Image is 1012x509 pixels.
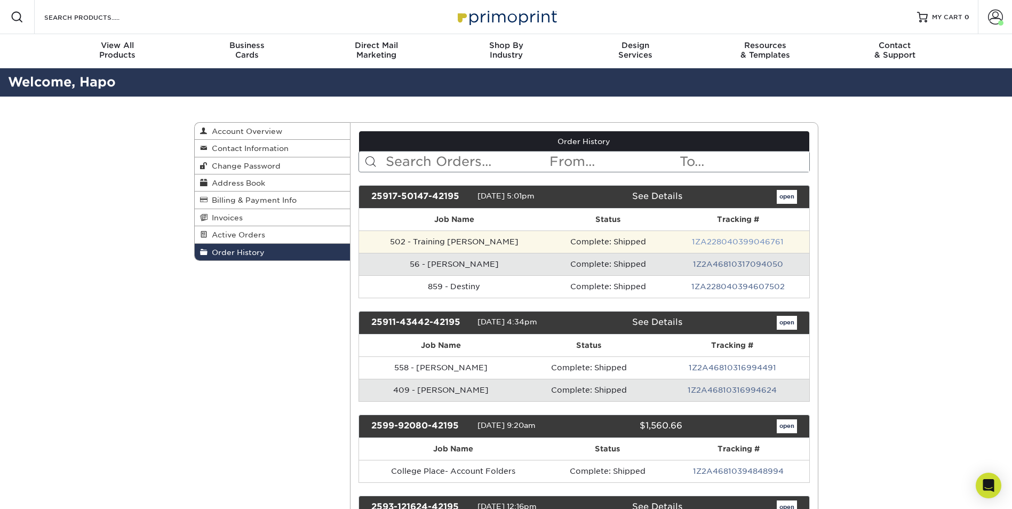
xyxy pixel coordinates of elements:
[312,41,441,50] span: Direct Mail
[700,34,830,68] a: Resources& Templates
[477,317,537,326] span: [DATE] 4:34pm
[208,230,265,239] span: Active Orders
[182,34,312,68] a: BusinessCards
[693,260,783,268] a: 1Z2A46810317094050
[777,190,797,204] a: open
[53,41,182,60] div: Products
[182,41,312,50] span: Business
[359,209,549,230] th: Job Name
[208,248,265,257] span: Order History
[549,230,667,253] td: Complete: Shipped
[547,460,668,482] td: Complete: Shipped
[932,13,962,22] span: MY CART
[363,316,477,330] div: 25911-43442-42195
[43,11,147,23] input: SEARCH PRODUCTS.....
[571,41,700,50] span: Design
[679,152,809,172] input: To...
[689,363,776,372] a: 1Z2A46810316994491
[195,244,350,260] a: Order History
[965,13,969,21] span: 0
[359,335,522,356] th: Job Name
[359,460,547,482] td: College Place- Account Folders
[976,473,1001,498] div: Open Intercom Messenger
[656,335,809,356] th: Tracking #
[830,34,960,68] a: Contact& Support
[576,419,690,433] div: $1,560.66
[692,237,784,246] a: 1ZA228040399046761
[830,41,960,50] span: Contact
[195,209,350,226] a: Invoices
[208,127,282,136] span: Account Overview
[195,123,350,140] a: Account Overview
[777,316,797,330] a: open
[441,41,571,50] span: Shop By
[522,379,655,401] td: Complete: Shipped
[385,152,548,172] input: Search Orders...
[632,317,682,327] a: See Details
[182,41,312,60] div: Cards
[195,140,350,157] a: Contact Information
[477,421,536,430] span: [DATE] 9:20am
[522,335,655,356] th: Status
[632,191,682,201] a: See Details
[359,253,549,275] td: 56 - [PERSON_NAME]
[571,34,700,68] a: DesignServices
[195,192,350,209] a: Billing & Payment Info
[522,356,655,379] td: Complete: Shipped
[53,34,182,68] a: View AllProducts
[441,41,571,60] div: Industry
[453,5,560,28] img: Primoprint
[549,209,667,230] th: Status
[359,230,549,253] td: 502 - Training [PERSON_NAME]
[359,356,522,379] td: 558 - [PERSON_NAME]
[53,41,182,50] span: View All
[312,41,441,60] div: Marketing
[208,213,243,222] span: Invoices
[363,190,477,204] div: 25917-50147-42195
[195,226,350,243] a: Active Orders
[208,144,289,153] span: Contact Information
[359,131,809,152] a: Order History
[195,174,350,192] a: Address Book
[688,386,777,394] a: 1Z2A46810316994624
[668,438,809,460] th: Tracking #
[693,467,784,475] a: 1Z2A46810394848994
[359,379,522,401] td: 409 - [PERSON_NAME]
[700,41,830,60] div: & Templates
[195,157,350,174] a: Change Password
[777,419,797,433] a: open
[549,253,667,275] td: Complete: Shipped
[477,192,535,200] span: [DATE] 5:01pm
[700,41,830,50] span: Resources
[208,179,265,187] span: Address Book
[363,419,477,433] div: 2599-92080-42195
[667,209,809,230] th: Tracking #
[441,34,571,68] a: Shop ByIndustry
[549,275,667,298] td: Complete: Shipped
[312,34,441,68] a: Direct MailMarketing
[691,282,785,291] a: 1ZA228040394607502
[571,41,700,60] div: Services
[208,196,297,204] span: Billing & Payment Info
[830,41,960,60] div: & Support
[359,438,547,460] th: Job Name
[548,152,679,172] input: From...
[547,438,668,460] th: Status
[208,162,281,170] span: Change Password
[359,275,549,298] td: 859 - Destiny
